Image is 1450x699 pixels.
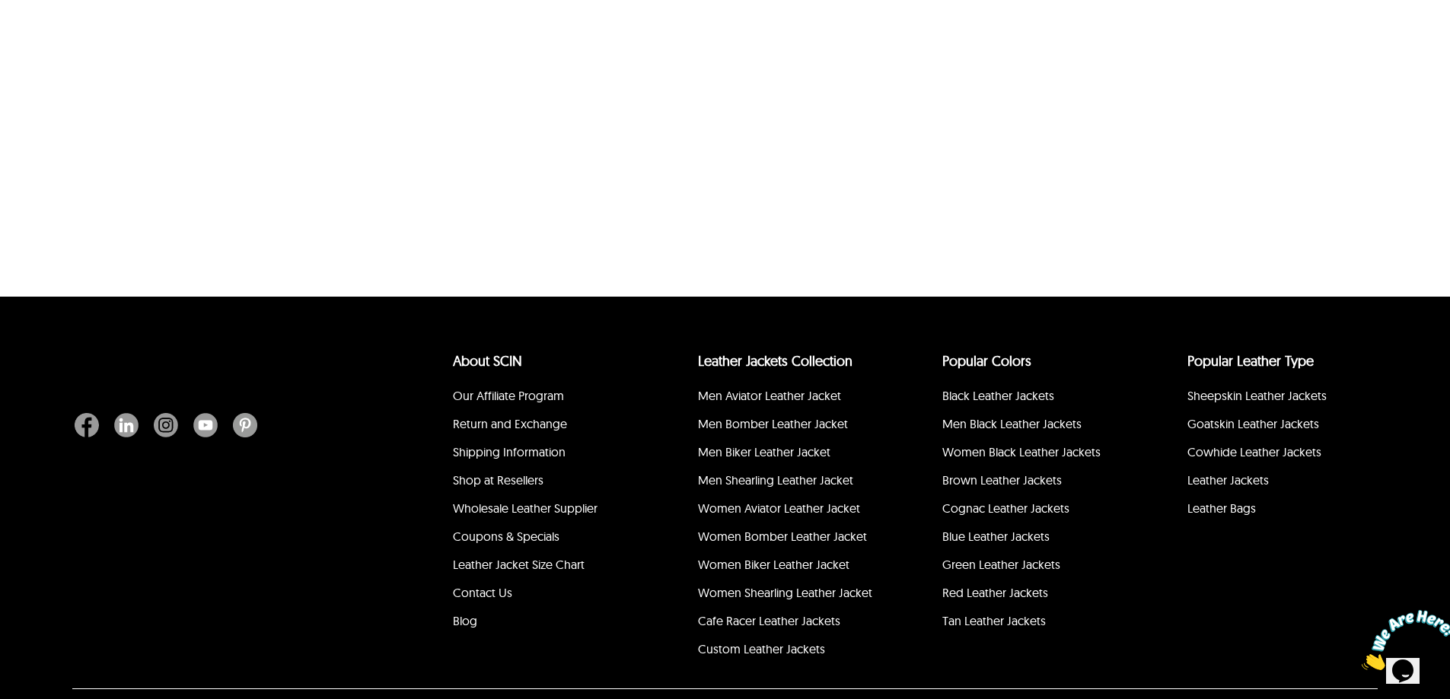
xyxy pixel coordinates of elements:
img: Pinterest [233,413,257,437]
a: Youtube [186,413,225,437]
li: Cowhide Leather Jackets [1185,440,1370,469]
a: Leather Jackets Collection [698,352,852,370]
a: Green Leather Jackets [942,557,1060,572]
iframe: chat widget [1356,604,1450,676]
li: Leather Jackets [1185,469,1370,497]
li: Shop at Resellers [451,469,636,497]
li: Blog [451,609,636,637]
a: Pinterest [225,413,257,437]
a: Our Affiliate Program [453,388,564,403]
li: Men Shearling Leather Jacket [696,469,881,497]
a: Red Leather Jackets [942,585,1048,600]
a: Leather Bags [1187,500,1256,516]
a: Men Black Leather Jackets [942,416,1082,431]
li: Wholesale Leather Supplier [451,497,636,525]
li: Women Bomber Leather Jacket [696,525,881,553]
a: Wholesale Leather Supplier [453,500,598,516]
li: Leather Jacket Size Chart [451,553,636,581]
a: Return and Exchange [453,416,567,431]
a: Women Biker Leather Jacket [698,557,849,572]
a: Men Biker Leather Jacket [698,444,830,459]
a: Tan Leather Jackets [942,613,1046,628]
li: Brown Leather Jackets [940,469,1125,497]
li: Women Biker Leather Jacket [696,553,881,581]
a: Leather Jackets [1187,472,1269,488]
a: popular leather jacket colors [942,352,1031,370]
a: Linkedin [107,413,146,437]
img: Youtube [193,413,218,437]
li: Shipping Information [451,440,636,469]
li: Coupons & Specials [451,525,636,553]
img: Linkedin [114,413,139,437]
li: Tan Leather Jackets [940,609,1125,637]
a: Women Aviator Leather Jacket [698,500,860,516]
a: Black Leather Jackets [942,388,1054,403]
img: Chat attention grabber [6,6,100,66]
a: Popular Leather Type [1187,352,1314,370]
li: Women Black Leather Jackets [940,440,1125,469]
a: Cognac Leather Jackets [942,500,1069,516]
li: Goatskin Leather Jackets [1185,412,1370,440]
a: Women Black Leather Jackets [942,444,1101,459]
a: Coupons & Specials [453,529,559,544]
a: Blue Leather Jackets [942,529,1050,544]
a: Men Shearling Leather Jacket [698,472,853,488]
a: Cafe Racer Leather Jackets [698,613,840,628]
li: Men Biker Leather Jacket [696,440,881,469]
li: Our Affiliate Program [451,384,636,412]
a: Facebook [75,413,107,437]
li: Return and Exchange [451,412,636,440]
li: Red Leather Jackets [940,581,1125,609]
li: Men Aviator Leather Jacket [696,384,881,412]
a: Women Bomber Leather Jacket [698,529,867,544]
a: Instagram [146,413,186,437]
a: Women Shearling Leather Jacket [698,585,872,600]
a: Blog [453,613,477,628]
a: Men Aviator Leather Jacket [698,388,841,403]
a: Leather Jacket Size Chart [453,557,585,572]
a: Goatskin Leather Jackets [1187,416,1319,431]
a: About SCIN [453,352,522,370]
img: Facebook [75,413,99,437]
a: Sheepskin Leather Jackets [1187,388,1327,403]
a: Brown Leather Jackets [942,472,1062,488]
img: Instagram [154,413,178,437]
li: Cafe Racer Leather Jackets [696,609,881,637]
li: Contact Us [451,581,636,609]
a: Men Bomber Leather Jacket [698,416,848,431]
li: Leather Bags [1185,497,1370,525]
a: Custom Leather Jackets [698,641,825,656]
li: Women Aviator Leather Jacket [696,497,881,525]
li: Sheepskin Leather Jackets [1185,384,1370,412]
li: Men Black Leather Jackets [940,412,1125,440]
li: Blue Leather Jackets [940,525,1125,553]
a: Contact Us [453,585,512,600]
a: Shipping Information [453,444,566,459]
li: Women Shearling Leather Jacket [696,581,881,609]
li: Men Bomber Leather Jacket [696,412,881,440]
a: Shop at Resellers [453,472,543,488]
li: Cognac Leather Jackets [940,497,1125,525]
a: Cowhide Leather Jackets [1187,444,1321,459]
li: Black Leather Jackets [940,384,1125,412]
li: Custom Leather Jackets [696,637,881,666]
li: Green Leather Jackets [940,553,1125,581]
